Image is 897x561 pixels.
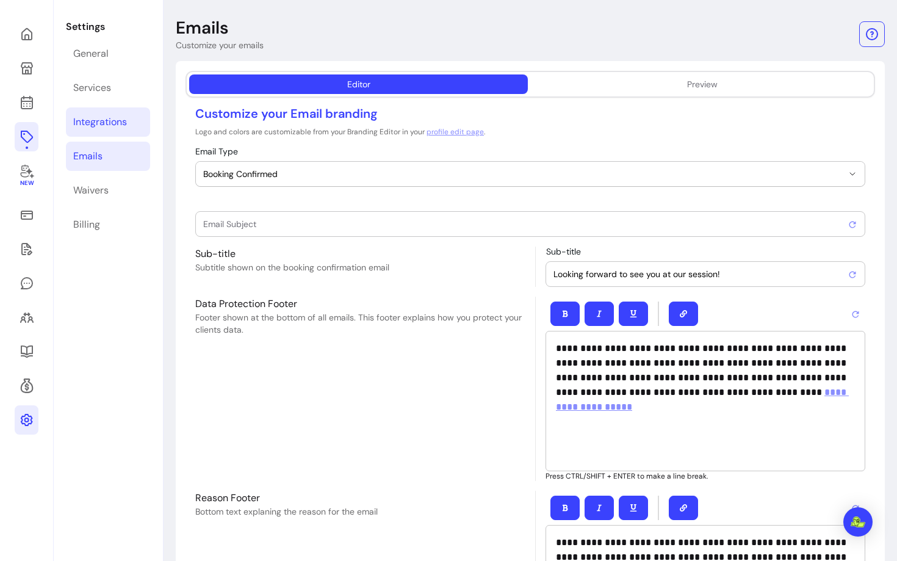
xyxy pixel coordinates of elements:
[195,505,525,518] p: Bottom text explaning the reason for the email
[15,88,38,117] a: Calendar
[15,234,38,264] a: Waivers
[73,149,103,164] div: Emails
[195,105,865,122] p: Customize your Email branding
[195,491,525,505] p: Reason Footer
[15,122,38,151] a: Offerings
[848,217,857,231] span: Reset
[73,81,111,95] div: Services
[15,200,38,230] a: Sales
[15,405,38,435] a: Settings
[15,269,38,298] a: My Messages
[66,142,150,171] a: Emails
[176,17,229,39] p: Emails
[66,73,150,103] a: Services
[66,176,150,205] a: Waivers
[15,54,38,83] a: My Page
[347,78,370,90] div: Editor
[15,303,38,332] a: Clients
[687,78,718,90] div: Preview
[73,46,109,61] div: General
[553,268,848,280] input: Sub-title
[176,39,264,51] p: Customize your emails
[843,507,873,537] div: Open Intercom Messenger
[15,20,38,49] a: Home
[195,247,525,261] p: Sub-title
[20,179,33,187] span: New
[73,183,109,198] div: Waivers
[15,337,38,366] a: Resources
[15,371,38,400] a: Refer & Earn
[66,210,150,239] a: Billing
[73,217,100,232] div: Billing
[427,127,484,137] a: profile edit page
[196,162,865,186] button: Booking Confirmed
[15,156,38,195] a: New
[66,107,150,137] a: Integrations
[195,127,865,137] p: Logo and colors are customizable from your Branding Editor in your .
[203,168,843,180] span: Booking Confirmed
[546,246,581,257] span: Sub-title
[546,471,865,481] p: Press CTRL/SHIFT + ENTER to make a line break.
[203,218,848,230] input: Email Subject
[195,261,525,273] p: Subtitle shown on the booking confirmation email
[66,39,150,68] a: General
[195,297,525,311] p: Data Protection Footer
[66,20,150,34] p: Settings
[195,311,525,336] p: Footer shown at the bottom of all emails. This footer explains how you protect your clients data.
[73,115,127,129] div: Integrations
